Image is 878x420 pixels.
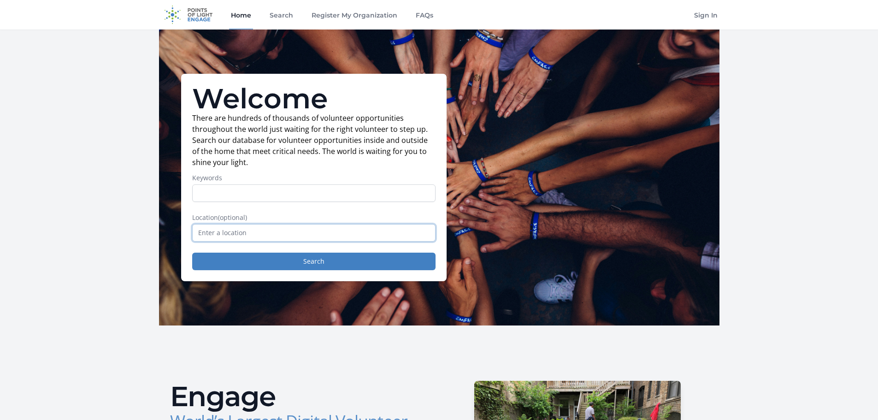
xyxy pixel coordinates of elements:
button: Search [192,253,436,270]
input: Enter a location [192,224,436,242]
p: There are hundreds of thousands of volunteer opportunities throughout the world just waiting for ... [192,112,436,168]
h1: Welcome [192,85,436,112]
label: Location [192,213,436,222]
span: (optional) [218,213,247,222]
label: Keywords [192,173,436,183]
h2: Engage [170,383,432,410]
